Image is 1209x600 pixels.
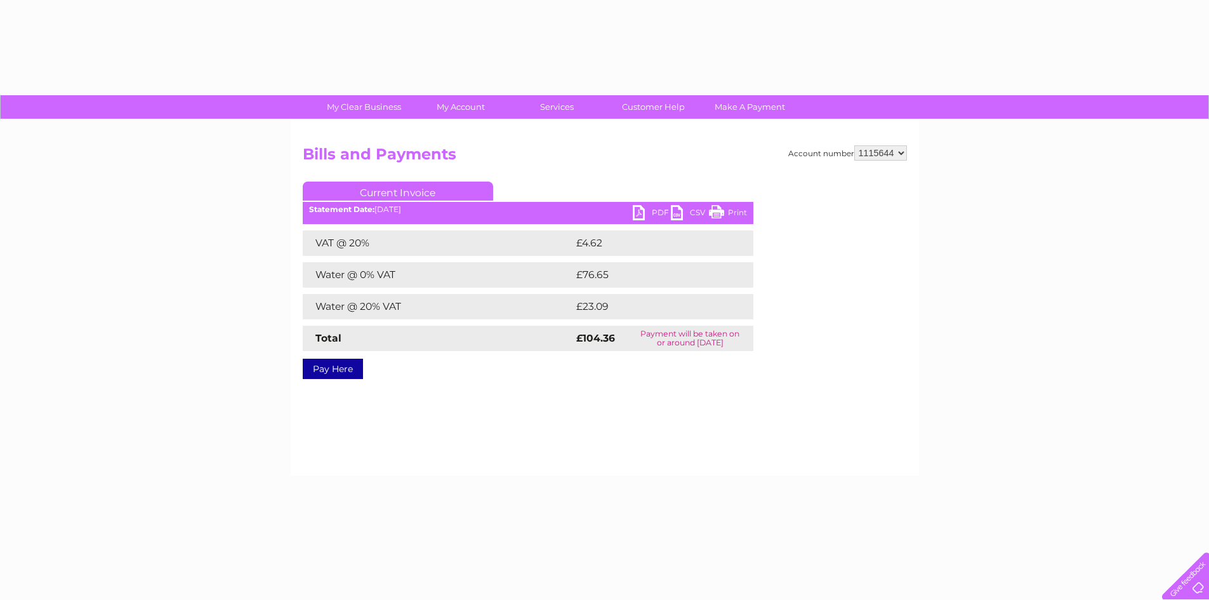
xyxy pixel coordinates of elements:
[627,326,753,351] td: Payment will be taken on or around [DATE]
[303,262,573,288] td: Water @ 0% VAT
[788,145,907,161] div: Account number
[303,294,573,319] td: Water @ 20% VAT
[408,95,513,119] a: My Account
[312,95,416,119] a: My Clear Business
[309,204,374,214] b: Statement Date:
[601,95,706,119] a: Customer Help
[303,359,363,379] a: Pay Here
[303,145,907,170] h2: Bills and Payments
[671,205,709,223] a: CSV
[303,205,753,214] div: [DATE]
[573,262,728,288] td: £76.65
[709,205,747,223] a: Print
[573,294,728,319] td: £23.09
[303,230,573,256] td: VAT @ 20%
[697,95,802,119] a: Make A Payment
[576,332,615,344] strong: £104.36
[633,205,671,223] a: PDF
[303,182,493,201] a: Current Invoice
[505,95,609,119] a: Services
[315,332,341,344] strong: Total
[573,230,723,256] td: £4.62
